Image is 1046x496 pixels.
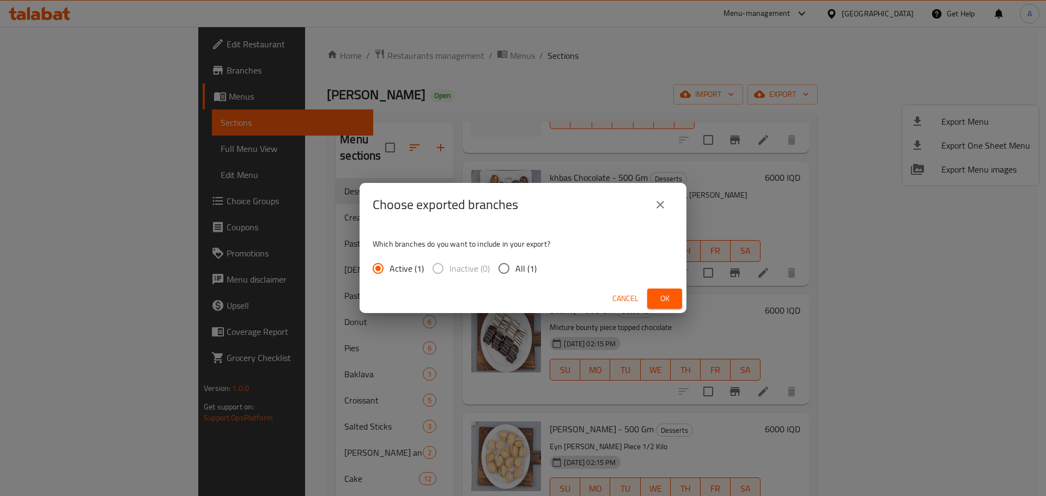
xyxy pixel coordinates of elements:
button: Ok [647,289,682,309]
span: Inactive (0) [449,262,490,275]
span: Active (1) [390,262,424,275]
span: Cancel [612,292,638,305]
button: close [647,192,673,218]
span: Ok [656,292,673,305]
button: Cancel [608,289,643,309]
p: Which branches do you want to include in your export? [373,238,673,249]
h2: Choose exported branches [373,196,518,213]
span: All (1) [515,262,537,275]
